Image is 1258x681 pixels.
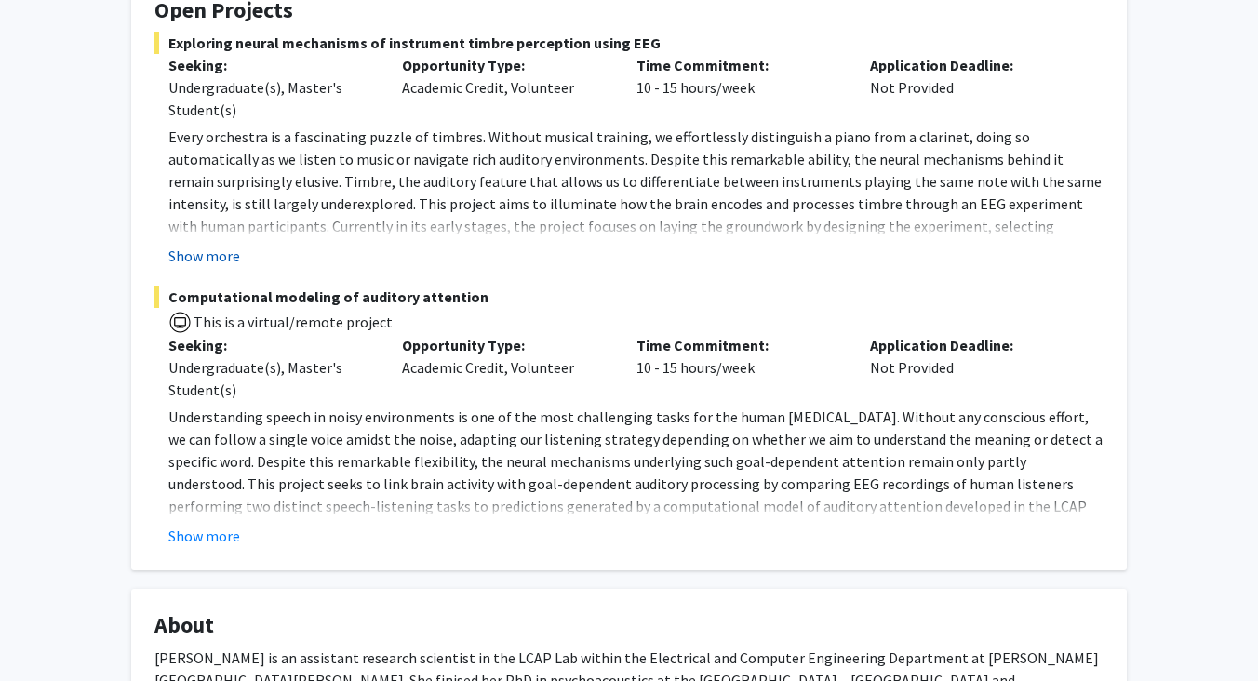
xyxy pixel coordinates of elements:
p: Application Deadline: [870,334,1076,356]
span: This is a virtual/remote project [192,313,393,331]
span: Exploring neural mechanisms of instrument timbre perception using EEG [154,32,1104,54]
div: Academic Credit, Volunteer [388,54,622,121]
div: 10 - 15 hours/week [622,334,856,401]
p: Opportunity Type: [402,334,608,356]
iframe: Chat [14,597,79,667]
div: Undergraduate(s), Master's Student(s) [168,76,374,121]
p: Every orchestra is a fascinating puzzle of timbres. Without musical training, we effortlessly dis... [168,126,1104,282]
div: Not Provided [856,54,1090,121]
div: Undergraduate(s), Master's Student(s) [168,356,374,401]
button: Show more [168,525,240,547]
span: Computational modeling of auditory attention [154,286,1104,308]
p: Application Deadline: [870,54,1076,76]
p: Seeking: [168,334,374,356]
div: Not Provided [856,334,1090,401]
p: Time Commitment: [636,334,842,356]
button: Show more [168,245,240,267]
p: Opportunity Type: [402,54,608,76]
p: Seeking: [168,54,374,76]
p: Time Commitment: [636,54,842,76]
p: Understanding speech in noisy environments is one of the most challenging tasks for the human [ME... [168,406,1104,562]
h4: About [154,612,1104,639]
div: 10 - 15 hours/week [622,54,856,121]
div: Academic Credit, Volunteer [388,334,622,401]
